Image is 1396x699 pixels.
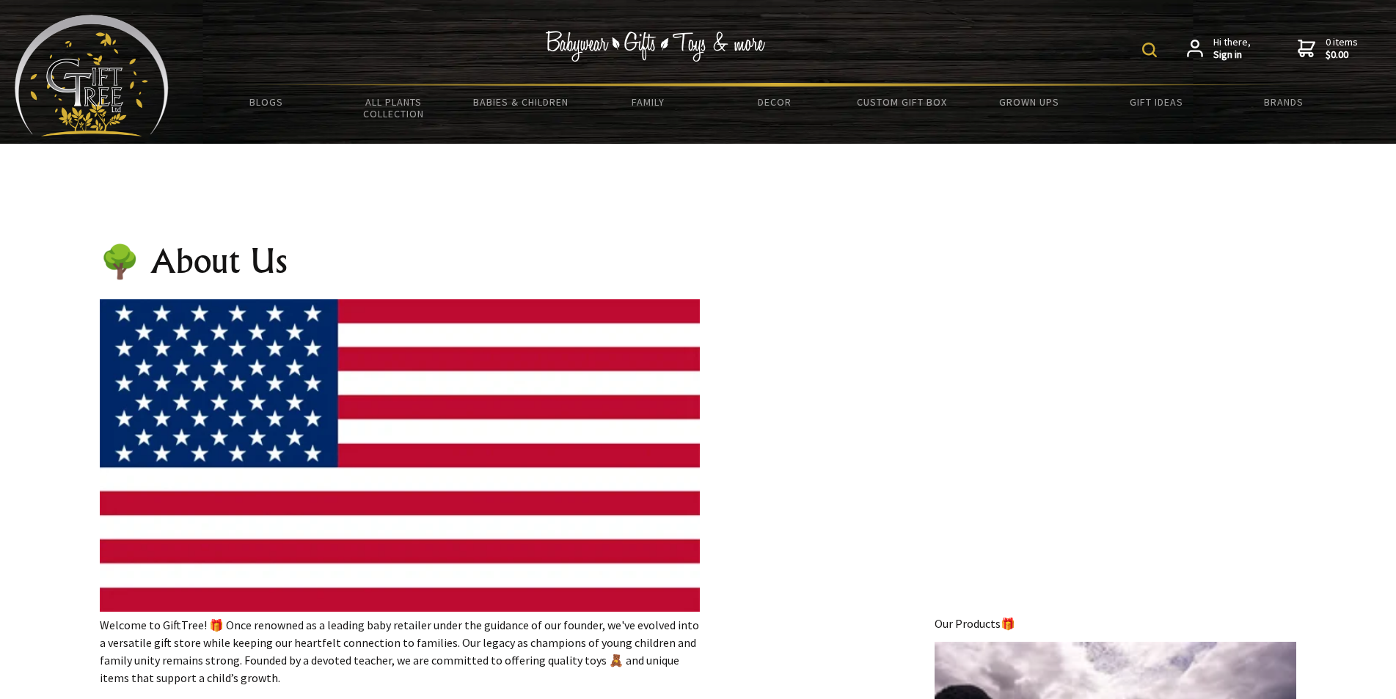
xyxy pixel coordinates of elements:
[1213,36,1251,62] span: Hi there,
[935,615,1295,632] p: Our Products🎁
[330,87,457,129] a: All Plants Collection
[1220,87,1347,117] a: Brands
[712,87,838,117] a: Decor
[1213,48,1251,62] strong: Sign in
[1326,48,1358,62] strong: $0.00
[838,87,965,117] a: Custom Gift Box
[584,87,711,117] a: Family
[203,87,330,117] a: BLOGS
[457,87,584,117] a: Babies & Children
[1326,35,1358,62] span: 0 items
[1093,87,1220,117] a: Gift Ideas
[965,87,1092,117] a: Grown Ups
[1298,36,1358,62] a: 0 items$0.00
[1187,36,1251,62] a: Hi there,Sign in
[546,31,766,62] img: Babywear - Gifts - Toys & more
[15,15,169,136] img: Babyware - Gifts - Toys and more...
[100,244,700,279] h1: 🌳 About Us
[1142,43,1157,57] img: product search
